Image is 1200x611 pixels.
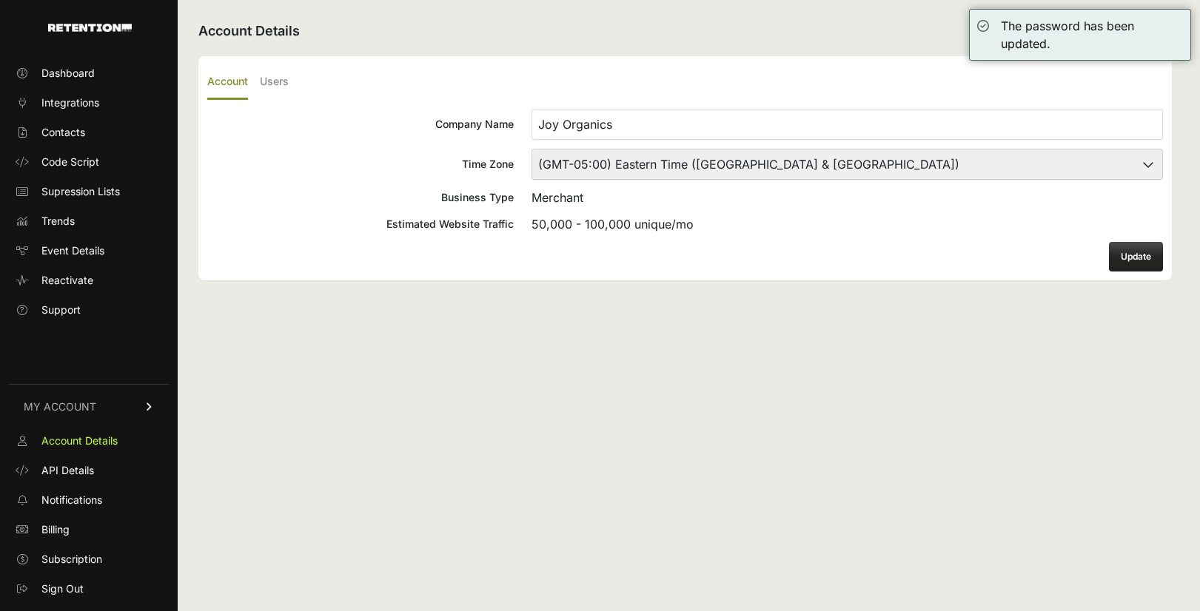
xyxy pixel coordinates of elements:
[9,518,169,541] a: Billing
[9,429,169,453] a: Account Details
[532,215,1163,233] div: 50,000 - 100,000 unique/mo
[41,433,118,448] span: Account Details
[207,157,514,172] div: Time Zone
[9,239,169,263] a: Event Details
[41,214,75,229] span: Trends
[41,155,99,169] span: Code Script
[9,547,169,571] a: Subscription
[41,552,102,567] span: Subscription
[41,303,81,317] span: Support
[207,65,248,100] label: Account
[9,150,169,174] a: Code Script
[41,522,70,537] span: Billing
[207,117,514,132] div: Company Name
[9,384,169,429] a: MY ACCOUNT
[41,66,95,81] span: Dashboard
[532,149,1163,180] select: Time Zone
[9,298,169,322] a: Support
[9,269,169,292] a: Reactivate
[41,243,104,258] span: Event Details
[9,91,169,115] a: Integrations
[48,24,132,32] img: Retention.com
[9,121,169,144] a: Contacts
[41,125,85,140] span: Contacts
[1001,17,1183,53] div: The password has been updated.
[41,463,94,478] span: API Details
[9,488,169,512] a: Notifications
[41,184,120,199] span: Supression Lists
[532,189,1163,206] div: Merchant
[9,180,169,203] a: Supression Lists
[9,61,169,85] a: Dashboard
[207,217,514,232] div: Estimated Website Traffic
[9,577,169,601] a: Sign Out
[41,493,102,507] span: Notifications
[260,65,289,100] label: Users
[41,273,93,288] span: Reactivate
[41,581,84,596] span: Sign Out
[41,95,99,110] span: Integrations
[532,109,1163,140] input: Company Name
[9,209,169,233] a: Trends
[1109,242,1163,271] button: Update
[207,190,514,205] div: Business Type
[9,459,169,482] a: API Details
[24,399,96,414] span: MY ACCOUNT
[198,21,1172,41] h2: Account Details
